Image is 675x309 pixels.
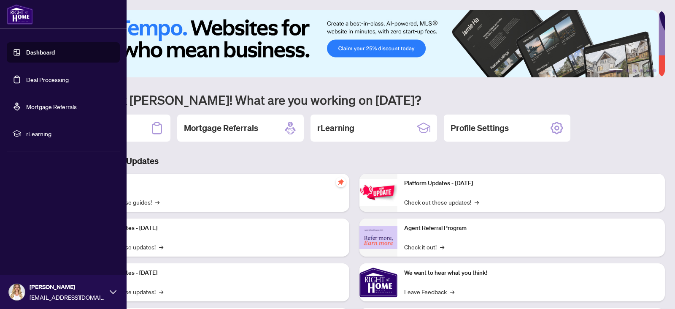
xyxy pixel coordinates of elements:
[89,268,343,278] p: Platform Updates - [DATE]
[26,103,77,110] a: Mortgage Referrals
[7,4,33,25] img: logo
[633,69,636,72] button: 3
[626,69,629,72] button: 2
[451,122,509,134] h2: Profile Settings
[404,197,479,207] a: Check out these updates!→
[317,122,354,134] h2: rLearning
[653,69,656,72] button: 6
[44,155,665,167] h3: Brokerage & Industry Updates
[26,49,55,56] a: Dashboard
[359,263,397,301] img: We want to hear what you think!
[159,242,163,252] span: →
[404,179,658,188] p: Platform Updates - [DATE]
[640,69,643,72] button: 4
[450,287,454,296] span: →
[641,279,667,305] button: Open asap
[30,282,105,292] span: [PERSON_NAME]
[155,197,159,207] span: →
[9,284,25,300] img: Profile Icon
[26,76,69,83] a: Deal Processing
[89,224,343,233] p: Platform Updates - [DATE]
[44,10,659,77] img: Slide 0
[26,129,114,138] span: rLearning
[646,69,650,72] button: 5
[89,179,343,188] p: Self-Help
[404,287,454,296] a: Leave Feedback→
[440,242,444,252] span: →
[159,287,163,296] span: →
[336,177,346,187] span: pushpin
[609,69,623,72] button: 1
[404,268,658,278] p: We want to hear what you think!
[359,226,397,249] img: Agent Referral Program
[44,92,665,108] h1: Welcome back [PERSON_NAME]! What are you working on [DATE]?
[30,293,105,302] span: [EMAIL_ADDRESS][DOMAIN_NAME]
[475,197,479,207] span: →
[359,179,397,206] img: Platform Updates - June 23, 2025
[404,224,658,233] p: Agent Referral Program
[184,122,258,134] h2: Mortgage Referrals
[404,242,444,252] a: Check it out!→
